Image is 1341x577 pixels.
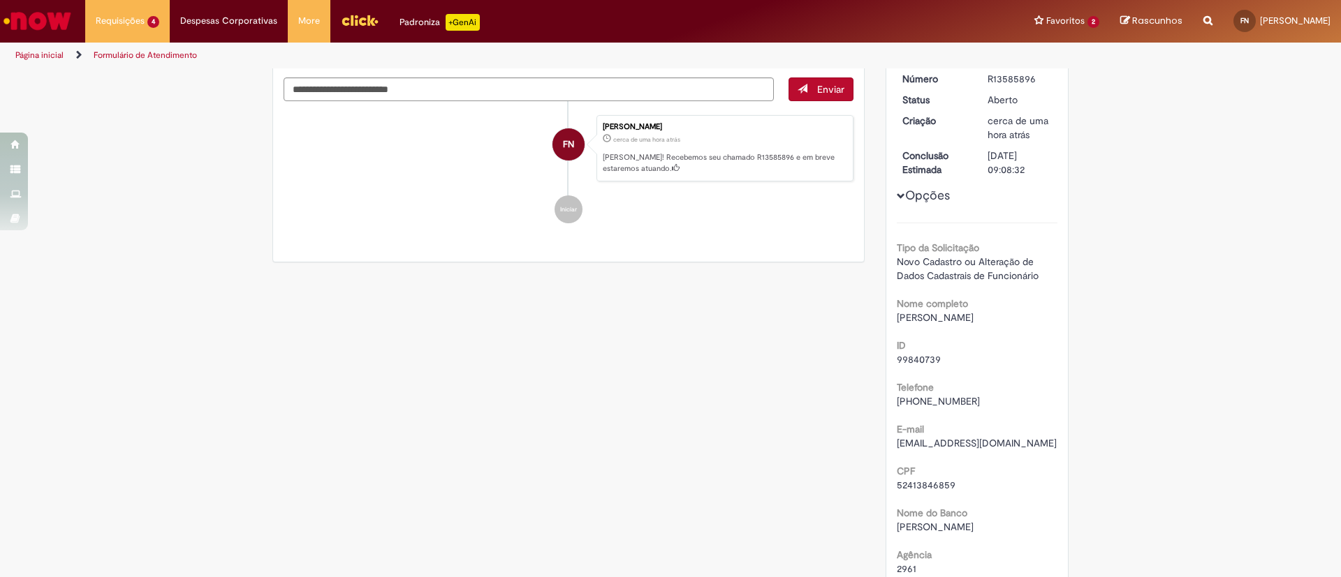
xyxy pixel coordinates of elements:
[552,128,585,160] div: Filipe Ribeiro Nascimento
[613,135,680,144] span: cerca de uma hora atrás
[897,339,906,352] b: ID
[892,93,978,107] dt: Status
[400,14,480,31] div: Padroniza
[897,507,967,519] b: Nome do Banco
[563,128,574,161] span: FN
[1120,15,1182,28] a: Rascunhos
[1087,16,1099,28] span: 2
[341,10,379,31] img: click_logo_yellow_360x200.png
[284,77,774,101] textarea: Digite sua mensagem aqui...
[892,149,978,177] dt: Conclusão Estimada
[1260,15,1331,27] span: [PERSON_NAME]
[180,14,277,28] span: Despesas Corporativas
[897,548,932,561] b: Agência
[897,381,934,394] b: Telefone
[789,77,853,101] button: Enviar
[1,7,73,35] img: ServiceNow
[988,72,1053,86] div: R13585896
[15,50,64,61] a: Página inicial
[897,437,1057,449] span: [EMAIL_ADDRESS][DOMAIN_NAME]
[147,16,159,28] span: 4
[988,114,1048,141] time: 01/10/2025 13:08:29
[897,311,974,324] span: [PERSON_NAME]
[10,43,884,68] ul: Trilhas de página
[897,520,974,533] span: [PERSON_NAME]
[613,135,680,144] time: 01/10/2025 13:08:29
[96,14,145,28] span: Requisições
[892,72,978,86] dt: Número
[897,479,955,491] span: 52413846859
[897,423,924,435] b: E-mail
[298,14,320,28] span: More
[892,114,978,128] dt: Criação
[897,297,968,310] b: Nome completo
[446,14,480,31] p: +GenAi
[988,149,1053,177] div: [DATE] 09:08:32
[817,83,844,96] span: Enviar
[988,114,1048,141] span: cerca de uma hora atrás
[603,123,846,131] div: [PERSON_NAME]
[284,101,853,238] ul: Histórico de tíquete
[603,152,846,174] p: [PERSON_NAME]! Recebemos seu chamado R13585896 e em breve estaremos atuando.
[988,114,1053,142] div: 01/10/2025 13:08:29
[897,241,979,254] b: Tipo da Solicitação
[988,93,1053,107] div: Aberto
[897,395,980,407] span: [PHONE_NUMBER]
[897,255,1039,282] span: Novo Cadastro ou Alteração de Dados Cadastrais de Funcionário
[284,115,853,182] li: Filipe Ribeiro Nascimento
[1046,14,1085,28] span: Favoritos
[897,562,916,575] span: 2961
[897,353,941,366] span: 99840739
[1240,16,1249,25] span: FN
[94,50,197,61] a: Formulário de Atendimento
[1132,14,1182,27] span: Rascunhos
[897,465,915,477] b: CPF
